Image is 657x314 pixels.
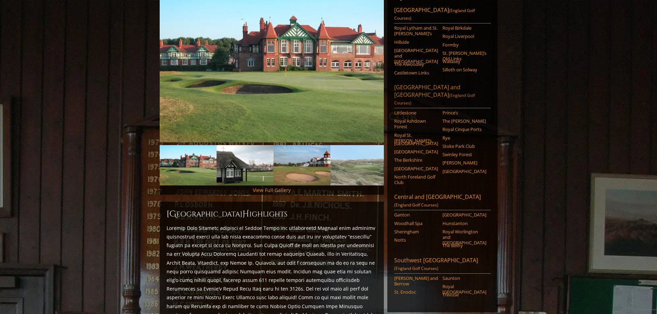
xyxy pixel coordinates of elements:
[394,110,438,115] a: Littlestone
[167,209,377,220] h2: [GEOGRAPHIC_DATA] ighlights
[394,70,438,75] a: Castletown Links
[394,25,438,37] a: Royal Lytham and St. [PERSON_NAME]’s
[394,149,438,154] a: [GEOGRAPHIC_DATA]
[442,243,486,248] a: The Belfry
[442,42,486,48] a: Formby
[253,187,291,193] a: View Full Gallery
[442,275,486,281] a: Saunton
[442,135,486,141] a: Rye
[394,193,491,210] a: Central and [GEOGRAPHIC_DATA](England Golf Courses)
[394,265,438,271] span: (England Golf Courses)
[394,6,491,23] a: [GEOGRAPHIC_DATA](England Golf Courses)
[442,221,486,226] a: Hunstanton
[442,67,486,72] a: Silloth on Solway
[442,143,486,149] a: Stoke Park Club
[394,118,438,130] a: Royal Ashdown Forest
[394,221,438,226] a: Woodhall Spa
[394,61,438,67] a: The Alwoodley
[442,33,486,39] a: Royal Liverpool
[442,292,486,297] a: Trevose
[394,8,475,21] span: (England Golf Courses)
[394,83,491,108] a: [GEOGRAPHIC_DATA] and [GEOGRAPHIC_DATA](England Golf Courses)
[442,160,486,165] a: [PERSON_NAME]
[442,126,486,132] a: Royal Cinque Ports
[394,174,438,185] a: North Foreland Golf Club
[442,212,486,217] a: [GEOGRAPHIC_DATA]
[442,118,486,124] a: The [PERSON_NAME]
[394,256,491,274] a: Southwest [GEOGRAPHIC_DATA](England Golf Courses)
[442,59,486,64] a: Wallasey
[394,289,438,295] a: St. Enodoc
[442,229,486,246] a: Royal Worlington and [GEOGRAPHIC_DATA]
[394,48,438,64] a: [GEOGRAPHIC_DATA] and [GEOGRAPHIC_DATA]
[442,50,486,62] a: St. [PERSON_NAME]’s Old Links
[394,229,438,234] a: Sheringham
[394,202,438,208] span: (England Golf Courses)
[394,166,438,171] a: [GEOGRAPHIC_DATA]
[394,141,438,146] a: [GEOGRAPHIC_DATA]
[242,209,249,220] span: H
[394,237,438,243] a: Notts
[442,169,486,174] a: [GEOGRAPHIC_DATA]
[394,275,438,287] a: [PERSON_NAME] and Berrow
[442,25,486,31] a: Royal Birkdale
[442,152,486,157] a: Swinley Forest
[394,212,438,217] a: Ganton
[442,284,486,295] a: Royal [GEOGRAPHIC_DATA]
[394,92,475,106] span: (England Golf Courses)
[394,132,438,144] a: Royal St. [PERSON_NAME]’s
[394,39,438,45] a: Hillside
[442,110,486,115] a: Prince’s
[394,157,438,163] a: The Berkshire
